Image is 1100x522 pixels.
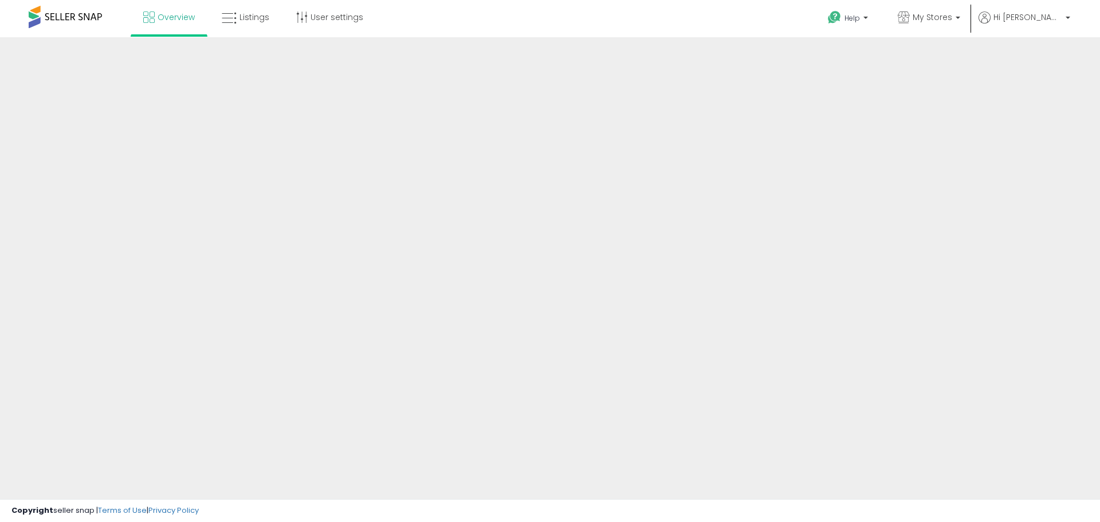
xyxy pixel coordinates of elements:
[11,505,53,516] strong: Copyright
[979,11,1070,37] a: Hi [PERSON_NAME]
[819,2,879,37] a: Help
[11,505,199,516] div: seller snap | |
[239,11,269,23] span: Listings
[827,10,842,25] i: Get Help
[158,11,195,23] span: Overview
[913,11,952,23] span: My Stores
[98,505,147,516] a: Terms of Use
[993,11,1062,23] span: Hi [PERSON_NAME]
[148,505,199,516] a: Privacy Policy
[844,13,860,23] span: Help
